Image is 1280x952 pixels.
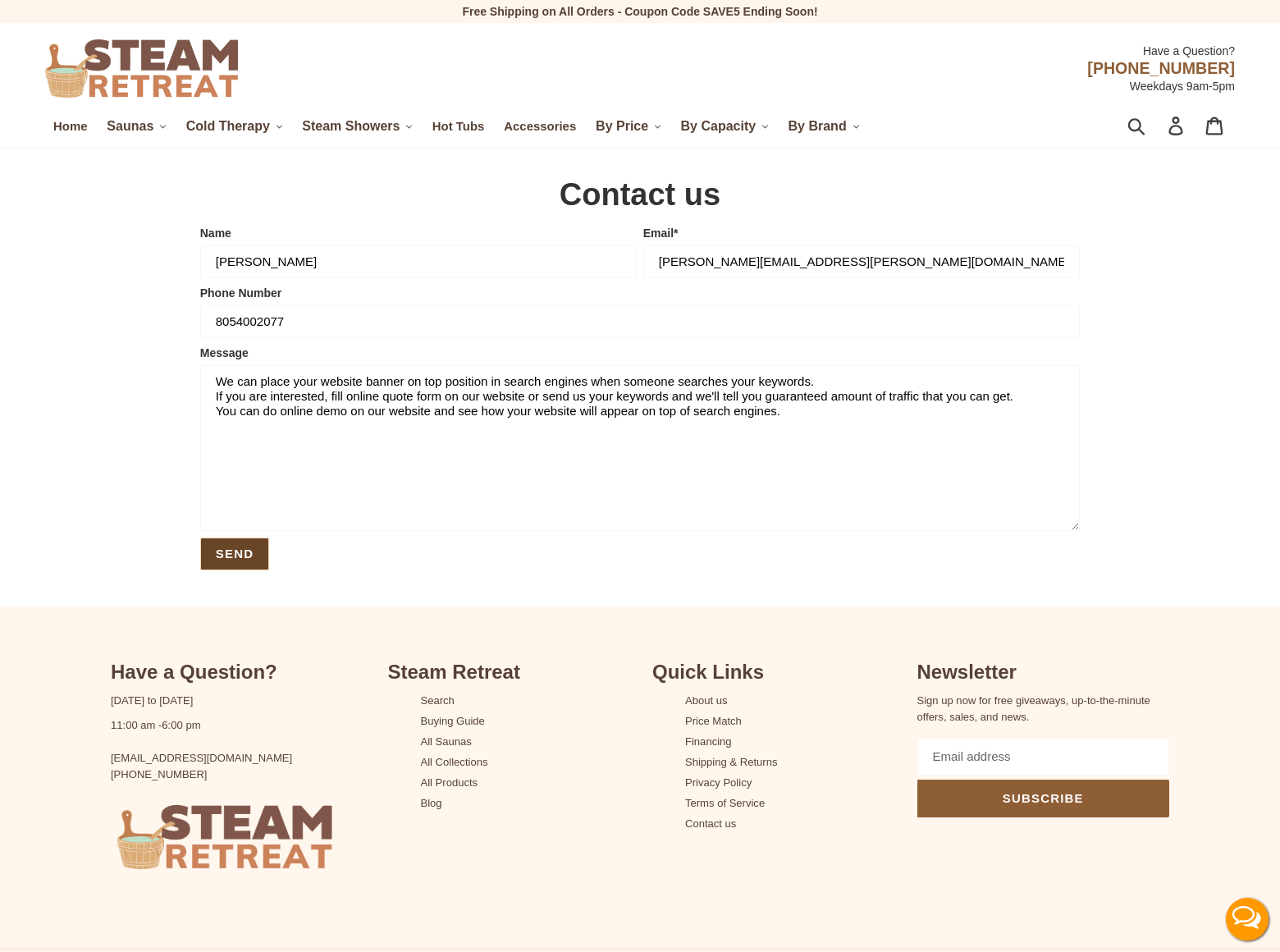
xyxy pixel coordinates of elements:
[424,116,493,137] a: Hot Tubs
[596,119,648,134] span: By Price
[685,756,777,768] a: Shipping & Returns
[45,39,238,98] img: Steam Retreat
[917,780,1170,817] button: Subscribe
[685,776,752,789] a: Privacy Policy
[685,715,742,727] a: Price Match
[186,119,270,134] span: Cold Therapy
[107,119,153,134] span: Saunas
[652,660,789,684] p: Quick Links
[643,225,1080,241] label: Email
[111,693,363,709] p: [DATE] to [DATE]
[421,715,485,727] a: Buying Guide
[673,114,777,139] button: By Capacity
[685,817,736,830] a: Contact us
[685,735,732,748] a: Financing
[200,176,1080,213] h1: Contact us
[917,693,1170,725] p: Sign up now for free giveaways, up-to-the-minute offers, sales, and news.
[98,114,174,139] button: Saunas
[1003,791,1084,805] span: Subscribe
[421,797,442,809] a: Blog
[421,756,488,768] a: All Collections
[45,116,95,137] a: Home
[504,119,576,134] span: Accessories
[789,119,847,134] span: By Brand
[53,119,87,134] span: Home
[1087,59,1235,77] span: [PHONE_NUMBER]
[587,114,670,139] button: By Price
[302,119,400,134] span: Steam Showers
[111,660,363,684] p: Have a Question?
[200,225,637,241] label: Name
[441,34,1235,59] div: Have a Question?
[1214,886,1280,952] button: Live Chat
[780,114,868,139] button: By Brand
[388,660,520,684] p: Steam Retreat
[111,717,363,783] p: 11:00 am -6:00 pm [EMAIL_ADDRESS][DOMAIN_NAME] [PHONE_NUMBER]
[200,538,269,570] input: Send
[1136,108,1180,144] input: Search
[421,694,455,707] a: Search
[917,660,1170,684] p: Newsletter
[421,735,472,748] a: All Saunas
[432,119,485,134] span: Hot Tubs
[917,738,1170,776] input: Email address
[178,114,291,139] button: Cold Therapy
[685,797,765,809] a: Terms of Service
[200,345,1080,361] label: Message
[1130,80,1235,93] span: Weekdays 9am-5pm
[294,114,421,139] button: Steam Showers
[681,119,757,134] span: By Capacity
[421,776,478,789] a: All Products
[111,791,338,875] img: Why Buy From Steam Retreat
[200,285,1080,301] label: Phone Number
[685,694,728,707] a: About us
[496,116,584,137] a: Accessories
